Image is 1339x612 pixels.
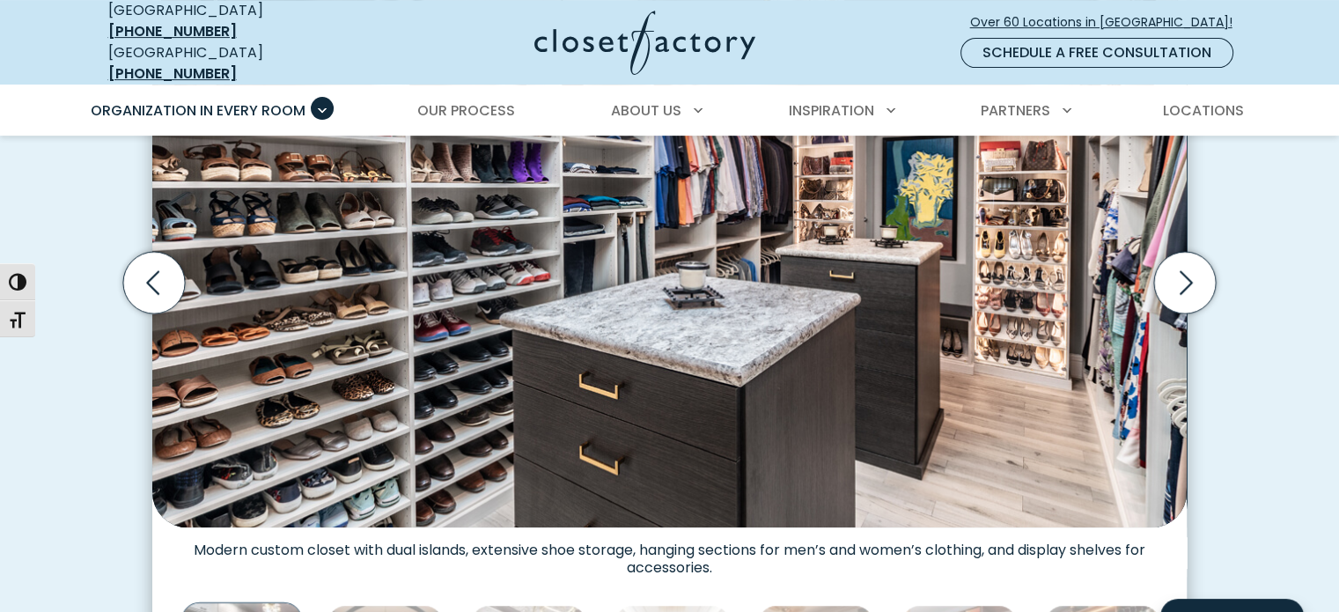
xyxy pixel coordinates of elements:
span: Over 60 Locations in [GEOGRAPHIC_DATA]! [970,13,1247,32]
span: Partners [981,100,1050,121]
span: Inspiration [789,100,874,121]
img: Closet Factory Logo [534,11,755,75]
button: Previous slide [116,245,192,321]
div: [GEOGRAPHIC_DATA] [108,42,364,85]
nav: Primary Menu [78,86,1262,136]
span: Organization in Every Room [91,100,305,121]
button: Next slide [1147,245,1223,321]
a: Schedule a Free Consultation [960,38,1233,68]
span: Locations [1162,100,1243,121]
figcaption: Modern custom closet with dual islands, extensive shoe storage, hanging sections for men’s and wo... [152,527,1187,577]
a: Over 60 Locations in [GEOGRAPHIC_DATA]! [969,7,1247,38]
span: About Us [611,100,681,121]
a: [PHONE_NUMBER] [108,63,237,84]
a: [PHONE_NUMBER] [108,21,237,41]
span: Our Process [417,100,515,121]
